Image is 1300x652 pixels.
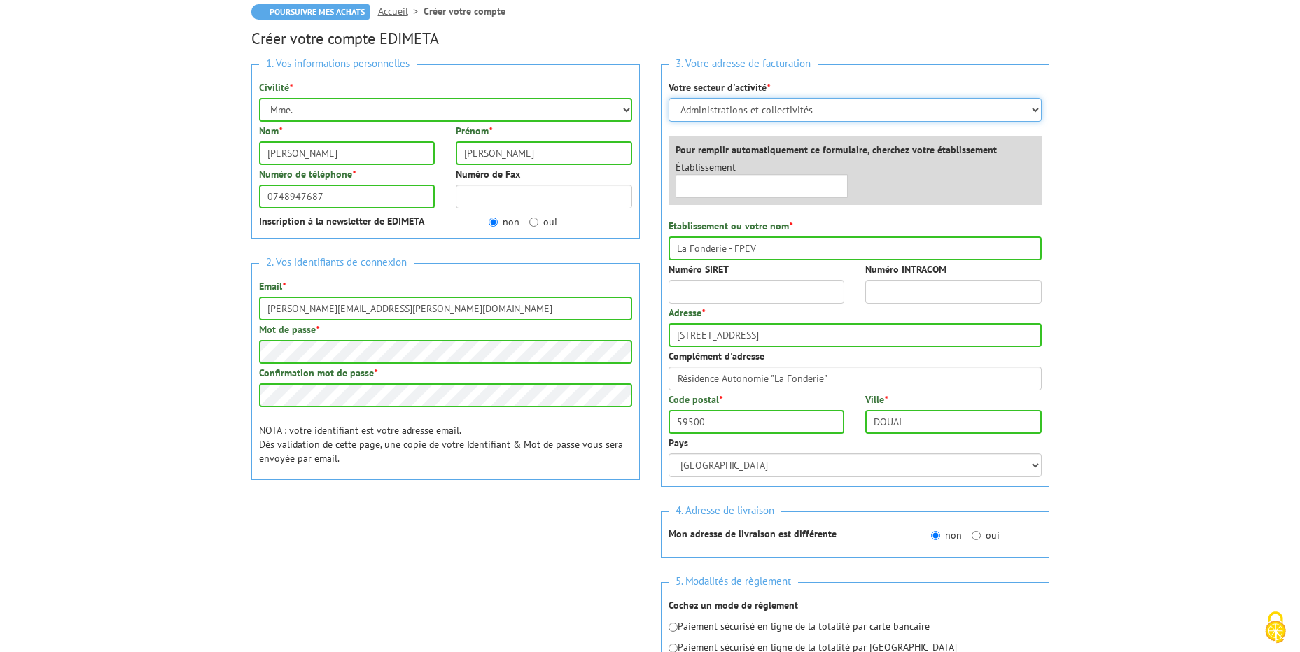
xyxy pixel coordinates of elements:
label: Complément d'adresse [669,349,764,363]
iframe: reCAPTCHA [251,504,464,559]
span: 2. Vos identifiants de connexion [259,253,414,272]
label: Pays [669,436,688,450]
label: non [489,215,519,229]
div: Établissement [665,160,859,198]
label: Nom [259,124,282,138]
label: Civilité [259,80,293,94]
label: oui [972,528,1000,542]
label: Pour remplir automatiquement ce formulaire, cherchez votre établissement [676,143,997,157]
label: Code postal [669,392,722,406]
input: oui [972,531,981,540]
label: Numéro SIRET [669,262,729,276]
label: Adresse [669,306,705,320]
label: oui [529,215,557,229]
p: NOTA : votre identifiant est votre adresse email. Dès validation de cette page, une copie de votr... [259,423,632,465]
label: Etablissement ou votre nom [669,219,792,233]
input: non [931,531,940,540]
label: Mot de passe [259,323,319,336]
h2: Créer votre compte EDIMETA [251,30,1049,47]
label: non [931,528,962,542]
strong: Cochez un mode de règlement [669,599,798,611]
strong: Mon adresse de livraison est différente [669,527,837,540]
label: Numéro de téléphone [259,167,356,181]
a: Poursuivre mes achats [251,4,370,20]
label: Confirmation mot de passe [259,366,377,380]
span: 5. Modalités de règlement [669,572,798,591]
img: Cookies (fenêtre modale) [1258,610,1293,645]
label: Ville [865,392,888,406]
strong: Inscription à la newsletter de EDIMETA [259,215,424,227]
button: Cookies (fenêtre modale) [1251,604,1300,652]
span: 4. Adresse de livraison [669,502,781,520]
label: Numéro INTRACOM [865,262,946,276]
li: Créer votre compte [424,4,505,18]
label: Prénom [456,124,492,138]
label: Email [259,279,286,293]
label: Votre secteur d'activité [669,80,770,94]
input: oui [529,218,538,227]
span: 1. Vos informations personnelles [259,55,417,73]
p: Paiement sécurisé en ligne de la totalité par carte bancaire [669,619,1042,633]
span: 3. Votre adresse de facturation [669,55,818,73]
label: Numéro de Fax [456,167,520,181]
a: Accueil [378,5,424,17]
input: non [489,218,498,227]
